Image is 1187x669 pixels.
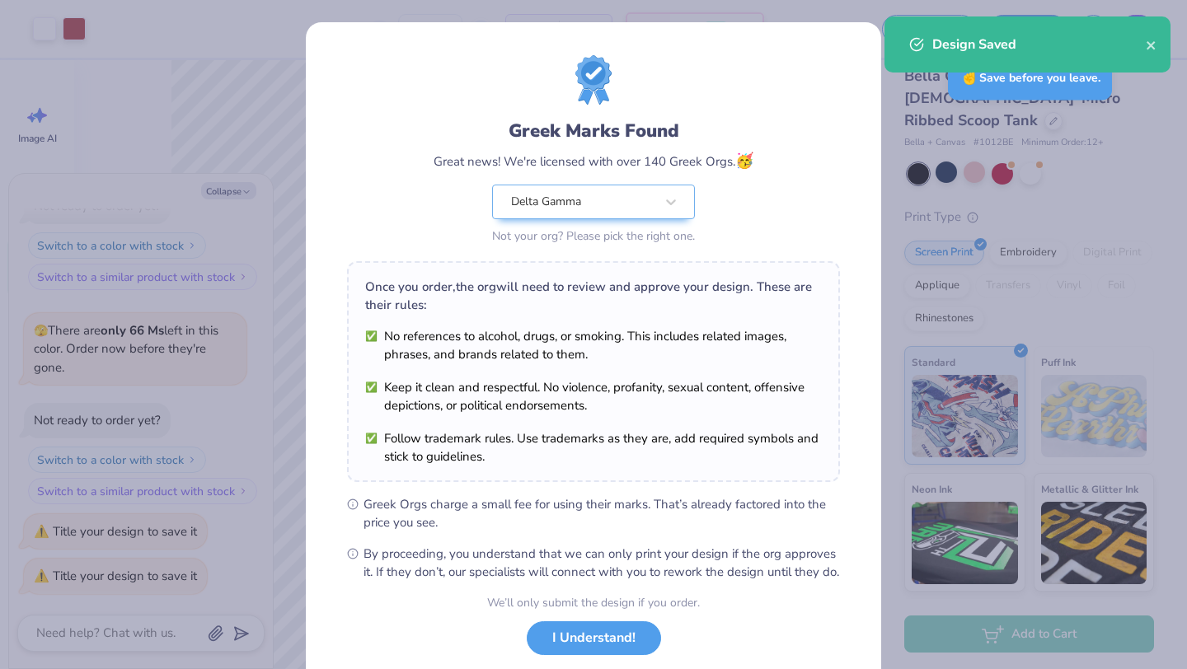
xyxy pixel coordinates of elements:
span: By proceeding, you understand that we can only print your design if the org approves it. If they ... [364,545,840,581]
img: License badge [575,55,612,105]
div: Design Saved [932,35,1146,54]
li: Follow trademark rules. Use trademarks as they are, add required symbols and stick to guidelines. [365,429,822,465]
button: I Understand! [527,621,661,655]
div: We’ll only submit the design if you order. [487,594,700,611]
li: Keep it clean and respectful. No violence, profanity, sexual content, offensive depictions, or po... [365,378,822,414]
div: Once you order, the org will need to review and approve your design. These are their rules: [365,278,822,314]
div: Great news! We're licensed with over 140 Greek Orgs. [434,150,753,172]
span: 🥳 [735,151,753,171]
span: Greek Orgs charge a small fee for using their marks. That’s already factored into the price you see. [364,495,840,531]
div: Not your org? Please pick the right one. [492,227,695,245]
li: No references to alcohol, drugs, or smoking. This includes related images, phrases, and brands re... [365,327,822,363]
button: close [1146,35,1157,54]
div: Greek Marks Found [509,118,679,144]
